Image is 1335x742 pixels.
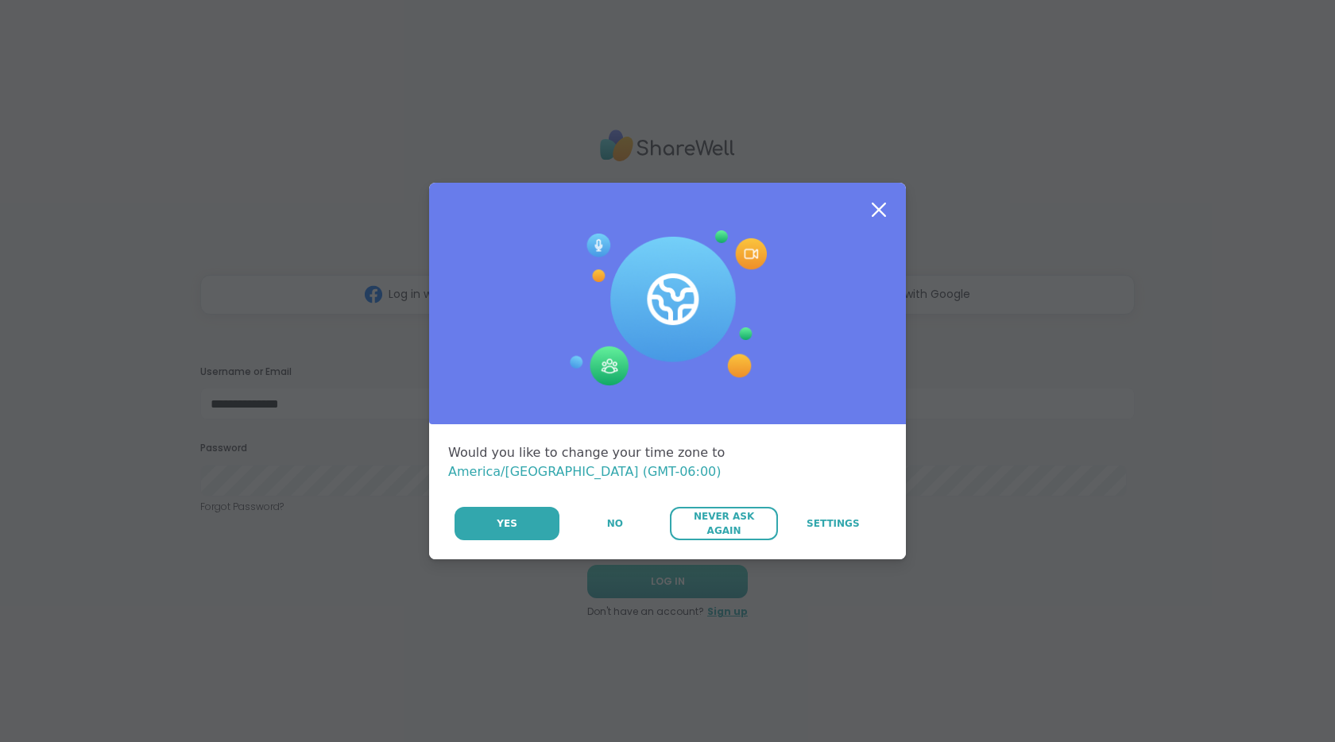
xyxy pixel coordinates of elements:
span: No [607,516,623,531]
button: Yes [455,507,559,540]
span: Never Ask Again [678,509,769,538]
span: Settings [807,516,860,531]
img: Session Experience [568,230,767,386]
a: Settings [780,507,887,540]
button: Never Ask Again [670,507,777,540]
span: Yes [497,516,517,531]
span: America/[GEOGRAPHIC_DATA] (GMT-06:00) [448,464,722,479]
button: No [561,507,668,540]
div: Would you like to change your time zone to [448,443,887,481]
